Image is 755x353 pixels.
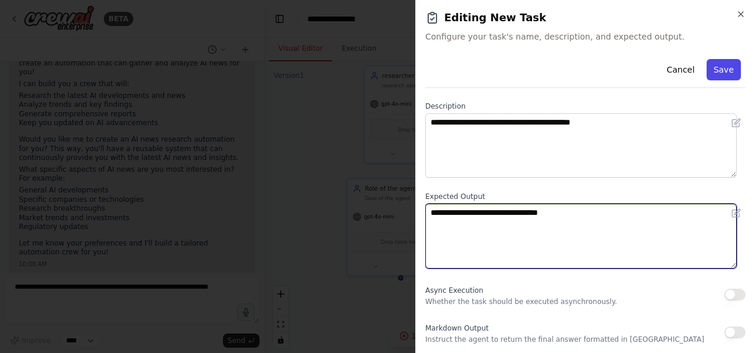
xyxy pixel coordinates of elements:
label: Expected Output [425,192,746,201]
h2: Editing New Task [425,9,746,26]
button: Cancel [659,59,701,80]
p: Instruct the agent to return the final answer formatted in [GEOGRAPHIC_DATA] [425,335,704,344]
button: Save [707,59,741,80]
span: Markdown Output [425,324,488,332]
label: Description [425,102,746,111]
span: Configure your task's name, description, and expected output. [425,31,746,43]
button: Open in editor [729,116,743,130]
button: Open in editor [729,206,743,220]
span: Async Execution [425,286,483,295]
p: Whether the task should be executed asynchronously. [425,297,617,306]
